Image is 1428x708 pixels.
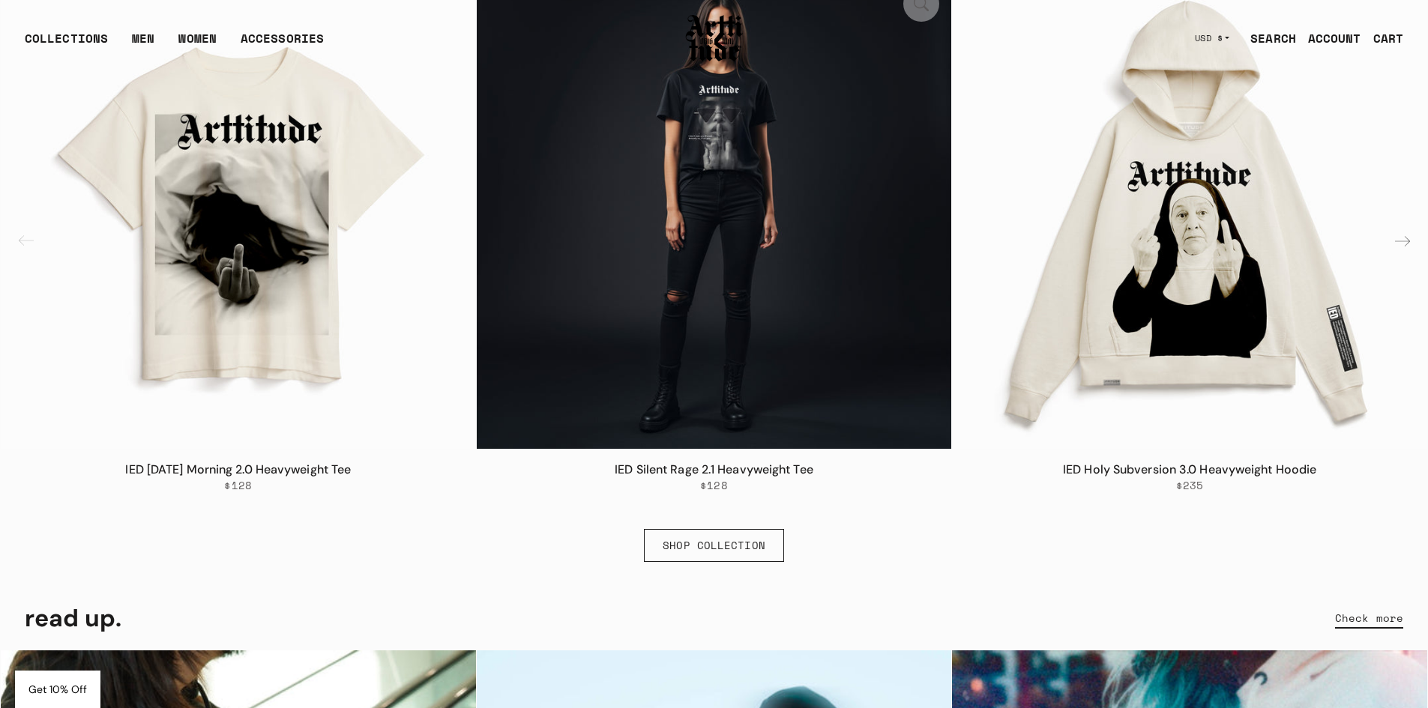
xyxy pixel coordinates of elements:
[28,683,87,696] span: Get 10% Off
[1296,23,1361,53] a: ACCOUNT
[25,29,108,59] div: COLLECTIONS
[615,462,813,477] a: IED Silent Rage 2.1 Heavyweight Tee
[1176,479,1204,492] span: $235
[1373,29,1403,47] div: CART
[224,479,252,492] span: $128
[1195,32,1223,44] span: USD $
[15,671,100,708] div: Get 10% Off
[241,29,324,59] div: ACCESSORIES
[125,462,351,477] a: IED [DATE] Morning 2.0 Heavyweight Tee
[1335,602,1403,635] a: Check more
[178,29,217,59] a: WOMEN
[684,13,744,64] img: Arttitude
[25,603,121,633] h2: read up.
[13,29,336,59] ul: Main navigation
[1238,23,1296,53] a: SEARCH
[1063,462,1316,477] a: IED Holy Subversion 3.0 Heavyweight Hoodie
[1385,223,1421,259] div: Next slide
[1186,22,1239,55] button: USD $
[644,529,784,562] a: SHOP COLLECTION
[700,479,728,492] span: $128
[1361,23,1403,53] a: Open cart
[132,29,154,59] a: MEN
